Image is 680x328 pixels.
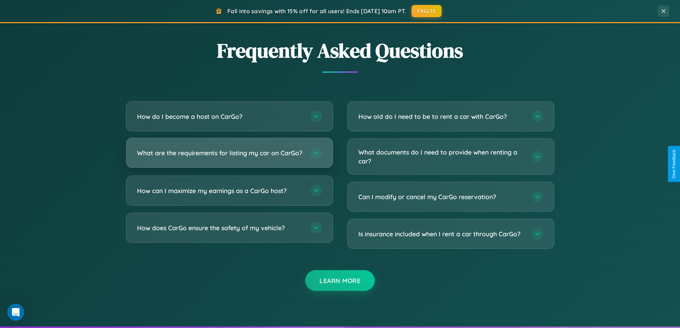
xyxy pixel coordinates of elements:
button: FALL15 [412,5,442,17]
h3: How old do I need to be to rent a car with CarGo? [358,112,525,121]
h3: Is insurance included when I rent a car through CarGo? [358,229,525,238]
h2: Frequently Asked Questions [126,37,554,64]
h3: How can I maximize my earnings as a CarGo host? [137,186,303,195]
h3: Can I modify or cancel my CarGo reservation? [358,192,525,201]
h3: What are the requirements for listing my car on CarGo? [137,148,303,157]
button: Learn More [305,270,375,291]
div: Give Feedback [671,150,676,178]
h3: What documents do I need to provide when renting a car? [358,148,525,165]
h3: How does CarGo ensure the safety of my vehicle? [137,223,303,232]
h3: How do I become a host on CarGo? [137,112,303,121]
iframe: Intercom live chat [7,304,24,321]
span: Fall into savings with 15% off for all users! Ends [DATE] 10am PT. [227,7,406,15]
